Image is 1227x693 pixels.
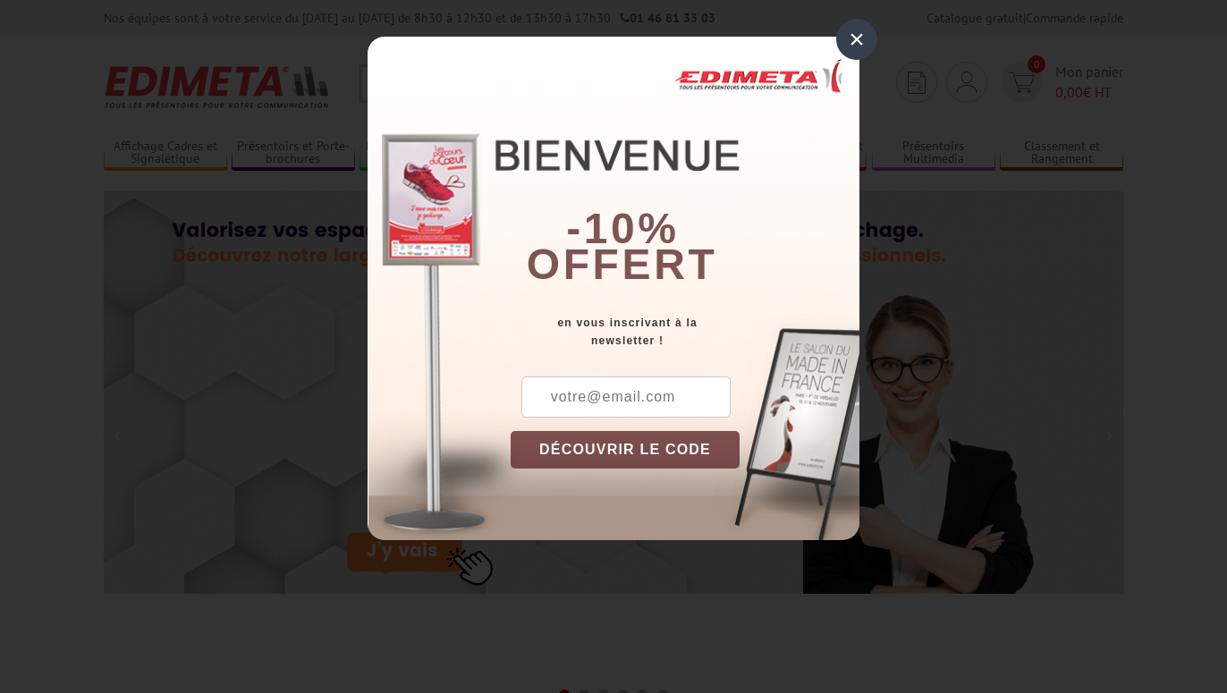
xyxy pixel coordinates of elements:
b: -10% [566,205,679,252]
font: offert [527,241,718,288]
input: votre@email.com [521,376,731,418]
button: DÉCOUVRIR LE CODE [511,431,740,469]
div: en vous inscrivant à la newsletter ! [511,314,859,350]
div: × [836,19,877,60]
